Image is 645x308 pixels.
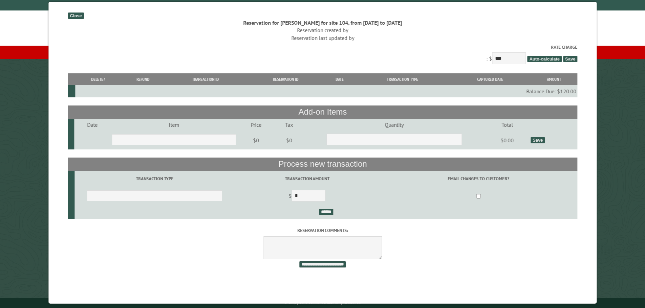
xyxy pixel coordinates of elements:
[68,227,577,234] label: Reservation comments:
[246,73,325,85] th: Reservation ID
[68,19,577,26] div: Reservation for [PERSON_NAME] for site 104, from [DATE] to [DATE]
[235,175,379,182] label: Transaction Amount
[75,85,577,97] td: Balance Due: $120.00
[237,131,275,150] td: $0
[68,26,577,34] div: Reservation created by
[275,119,303,131] td: Tax
[234,187,380,206] td: $
[450,73,530,85] th: Captured Date
[355,73,450,85] th: Transaction Type
[68,105,577,118] th: Add-on Items
[303,119,485,131] td: Quantity
[284,301,361,305] small: © Campground Commander LLC. All rights reserved.
[121,73,165,85] th: Refund
[76,175,233,182] label: Transaction Type
[75,73,121,85] th: Delete?
[68,13,84,19] div: Close
[530,73,577,85] th: Amount
[74,119,111,131] td: Date
[485,119,530,131] td: Total
[68,34,577,42] div: Reservation last updated by
[237,119,275,131] td: Price
[485,131,530,150] td: $0.00
[111,119,237,131] td: Item
[68,158,577,170] th: Process new transaction
[275,131,303,150] td: $0
[381,175,576,182] label: Email changes to customer?
[527,56,562,62] span: Auto-calculate
[531,137,545,143] div: Save
[325,73,355,85] th: Date
[68,44,577,66] div: : $
[164,73,246,85] th: Transaction ID
[563,56,577,62] span: Save
[68,44,577,50] label: Rate Charge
